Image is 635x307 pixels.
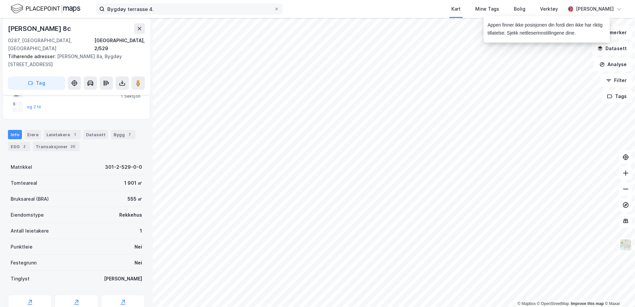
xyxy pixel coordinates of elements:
[600,74,632,87] button: Filter
[475,5,499,13] div: Mine Tags
[514,5,525,13] div: Bolig
[94,37,145,52] div: [GEOGRAPHIC_DATA], 2/529
[83,130,108,139] div: Datasett
[11,275,30,283] div: Tinglyst
[11,227,49,235] div: Antall leietakere
[21,143,28,150] div: 2
[11,259,37,267] div: Festegrunn
[11,211,44,219] div: Eiendomstype
[135,243,142,251] div: Nei
[135,259,142,267] div: Nei
[11,179,37,187] div: Tomteareal
[592,42,632,55] button: Datasett
[111,130,136,139] div: Bygg
[69,143,77,150] div: 20
[126,131,133,138] div: 7
[11,3,80,15] img: logo.f888ab2527a4732fd821a326f86c7f29.svg
[119,211,142,219] div: Rekkehus
[11,195,49,203] div: Bruksareal (BRA)
[517,301,536,306] a: Mapbox
[11,243,33,251] div: Punktleie
[8,76,65,90] button: Tag
[594,58,632,71] button: Analyse
[601,90,632,103] button: Tags
[451,5,461,13] div: Kart
[602,275,635,307] iframe: Chat Widget
[576,5,614,13] div: [PERSON_NAME]
[537,301,569,306] a: OpenStreetMap
[140,227,142,235] div: 1
[8,53,57,59] span: Tilhørende adresser:
[488,21,604,37] div: Appen finner ikke posisjonen din fordi den ikke har riktig tillatelse. Sjekk nettleserinnstilling...
[8,130,22,139] div: Info
[8,37,94,52] div: 0287, [GEOGRAPHIC_DATA], [GEOGRAPHIC_DATA]
[619,239,632,251] img: Z
[540,5,558,13] div: Verktøy
[128,195,142,203] div: 555 ㎡
[11,163,32,171] div: Matrikkel
[571,301,604,306] a: Improve this map
[8,142,30,151] div: ESG
[105,4,274,14] input: Søk på adresse, matrikkel, gårdeiere, leietakere eller personer
[44,130,81,139] div: Leietakere
[25,130,41,139] div: Eiere
[8,23,72,34] div: [PERSON_NAME] 8c
[33,142,79,151] div: Transaksjoner
[124,179,142,187] div: 1 901 ㎡
[602,275,635,307] div: Kontrollprogram for chat
[104,275,142,283] div: [PERSON_NAME]
[121,94,140,99] div: 1 Seksjon
[105,163,142,171] div: 301-2-529-0-0
[71,131,78,138] div: 1
[8,52,139,68] div: [PERSON_NAME] 8a, Bygdøy [STREET_ADDRESS]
